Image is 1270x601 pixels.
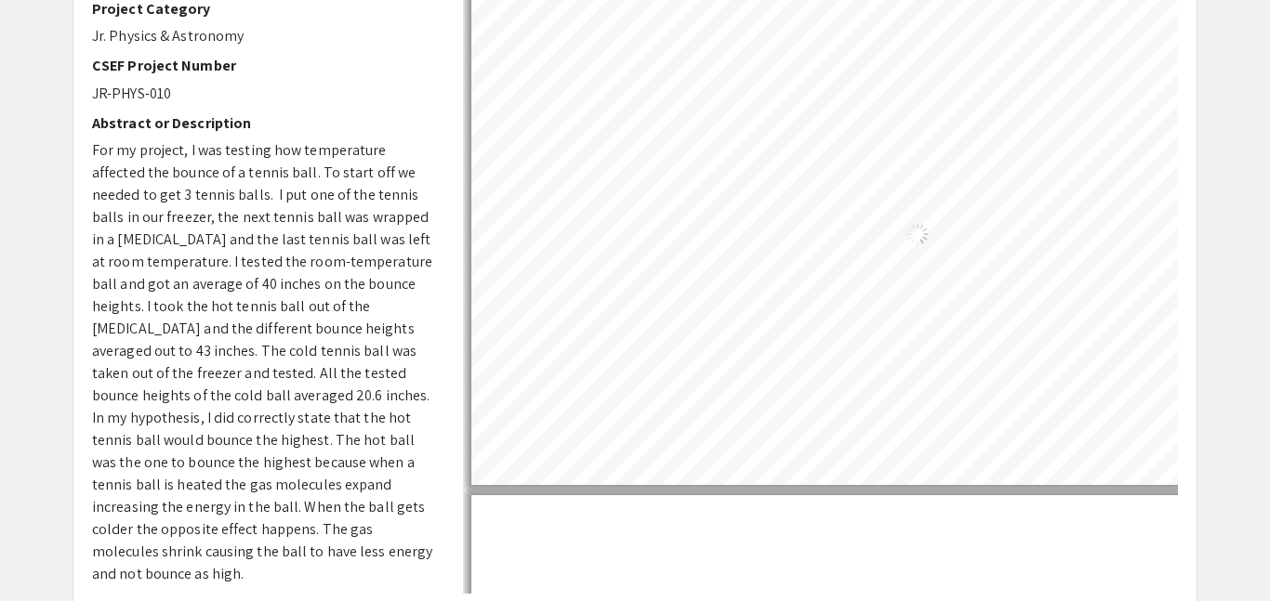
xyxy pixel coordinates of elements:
[92,57,435,74] h2: CSEF Project Number
[92,83,435,105] p: JR-PHYS-010
[92,114,435,132] h2: Abstract or Description
[92,140,432,583] span: For my project, I was testing how temperature affected the bounce of a tennis ball. To start off ...
[92,25,435,47] p: Jr. Physics & Astronomy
